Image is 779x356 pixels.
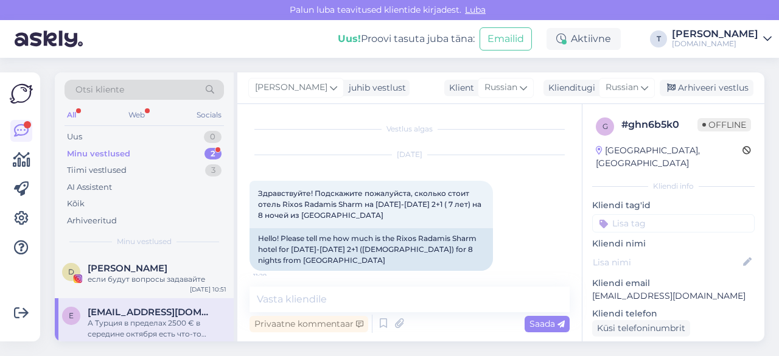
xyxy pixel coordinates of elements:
div: Minu vestlused [67,148,130,160]
div: [DATE] 10:51 [190,285,226,294]
div: juhib vestlust [344,82,406,94]
div: 3 [205,164,222,176]
div: Kliendi info [592,181,755,192]
div: T [650,30,667,47]
div: Arhiveeri vestlus [660,80,753,96]
span: Diana Maistruk [88,263,167,274]
div: 2 [204,148,222,160]
span: Здравствуйте! Подскажите пожалуйста, сколько стоит отель Rixos Radamis Sharm на [DATE]-[DATE] 2+1... [258,189,483,220]
span: Minu vestlused [117,236,172,247]
div: Web [126,107,147,123]
span: E [69,311,74,320]
div: # ghn6b5k0 [621,117,697,132]
div: [DATE] 20:18 [189,340,226,349]
span: Otsi kliente [75,83,124,96]
div: Socials [194,107,224,123]
span: Luba [461,4,489,15]
div: Klient [444,82,474,94]
input: Lisa nimi [593,256,741,269]
a: [PERSON_NAME][DOMAIN_NAME] [672,29,772,49]
div: [DOMAIN_NAME] [672,39,758,49]
div: Arhiveeritud [67,215,117,227]
p: Kliendi email [592,277,755,290]
div: А Турция в пределах 2500 € в середине октября есть что-то хорошее? У нас друзья были в Selectum F... [88,318,226,340]
span: 11:29 [253,271,299,281]
div: AI Assistent [67,181,112,194]
input: Lisa tag [592,214,755,232]
span: Russian [606,81,638,94]
p: Kliendi nimi [592,237,755,250]
div: [PERSON_NAME] [672,29,758,39]
span: Russian [484,81,517,94]
span: Offline [697,118,751,131]
b: Uus! [338,33,361,44]
div: Vestlus algas [250,124,570,134]
span: g [603,122,608,131]
div: Küsi telefoninumbrit [592,320,690,337]
div: если будут вопросы задавайте [88,274,226,285]
div: Aktiivne [547,28,621,50]
p: Kliendi telefon [592,307,755,320]
div: Klienditugi [543,82,595,94]
div: Kõik [67,198,85,210]
div: Uus [67,131,82,143]
p: [EMAIL_ADDRESS][DOMAIN_NAME] [592,290,755,302]
span: EvgeniyaEseniya2018@gmail.com [88,307,214,318]
span: D [68,267,74,276]
div: 0 [204,131,222,143]
div: [GEOGRAPHIC_DATA], [GEOGRAPHIC_DATA] [596,144,742,170]
div: Tiimi vestlused [67,164,127,176]
span: Saada [529,318,565,329]
div: Proovi tasuta juba täna: [338,32,475,46]
img: Askly Logo [10,82,33,105]
div: Hello! Please tell me how much is the Rixos Radamis Sharm hotel for [DATE]-[DATE] 2+1 ([DEMOGRAPH... [250,228,493,271]
div: All [65,107,79,123]
button: Emailid [480,27,532,51]
div: [DATE] [250,149,570,160]
span: [PERSON_NAME] [255,81,327,94]
p: Kliendi tag'id [592,199,755,212]
div: Privaatne kommentaar [250,316,368,332]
